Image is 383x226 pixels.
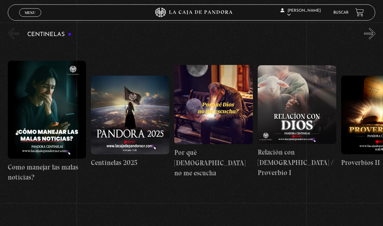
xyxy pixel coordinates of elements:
a: Por qué [DEMOGRAPHIC_DATA] no me escucha [174,44,253,199]
span: Cerrar [23,16,38,21]
button: Next [364,28,376,40]
a: View your shopping cart [355,8,364,17]
button: Previous [8,28,19,40]
a: Relación con [DEMOGRAPHIC_DATA] / Proverbio I [258,44,336,199]
h4: Por qué [DEMOGRAPHIC_DATA] no me escucha [174,148,253,179]
h4: Como manejar las malas noticias? [8,162,86,183]
span: [PERSON_NAME] [280,9,321,17]
h3: Centinelas [27,32,72,38]
h4: Centinelas 2025 [91,158,169,168]
span: Menu [25,11,35,15]
h4: Relación con [DEMOGRAPHIC_DATA] / Proverbio I [258,147,336,178]
a: Buscar [333,11,349,15]
a: Como manejar las malas noticias? [8,44,86,199]
a: Centinelas 2025 [91,44,169,199]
